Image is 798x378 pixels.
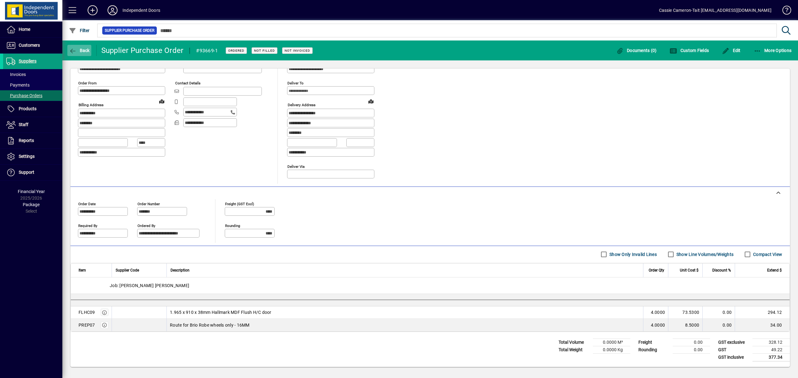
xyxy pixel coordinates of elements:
[722,48,741,53] span: Edit
[101,45,184,55] div: Supplier Purchase Order
[285,49,310,53] span: Not Invoiced
[635,338,673,346] td: Freight
[196,46,218,56] div: #93669-1
[3,38,62,53] a: Customers
[702,306,735,319] td: 0.00
[720,45,742,56] button: Edit
[79,322,95,328] div: PREP07
[78,201,96,206] mat-label: Order date
[668,319,702,331] td: 8.5000
[615,45,658,56] button: Documents (0)
[69,48,90,53] span: Back
[18,189,45,194] span: Financial Year
[752,45,793,56] button: More Options
[752,346,790,353] td: 49.22
[170,322,250,328] span: Route for Brio Robe wheels only - 16MM
[3,80,62,90] a: Payments
[673,338,710,346] td: 0.00
[668,45,710,56] button: Custom Fields
[752,251,782,258] label: Compact View
[79,267,86,274] span: Item
[171,267,190,274] span: Description
[19,170,34,175] span: Support
[715,338,752,346] td: GST exclusive
[616,48,657,53] span: Documents (0)
[712,267,731,274] span: Discount %
[123,5,160,15] div: Independent Doors
[19,122,28,127] span: Staff
[116,267,139,274] span: Supplier Code
[3,90,62,101] a: Purchase Orders
[78,81,97,85] mat-label: Order from
[67,25,91,36] button: Filter
[287,81,304,85] mat-label: Deliver To
[3,149,62,164] a: Settings
[668,306,702,319] td: 73.5300
[6,83,30,87] span: Payments
[19,154,35,159] span: Settings
[715,346,752,353] td: GST
[105,27,154,34] span: Supplier Purchase Order
[673,346,710,353] td: 0.00
[170,309,272,315] span: 1.965 x 910 x 38mm Hallmark MDF Flush H/C door
[680,267,699,274] span: Unit Cost $
[78,223,97,228] mat-label: Required by
[555,338,593,346] td: Total Volume
[3,133,62,149] a: Reports
[715,353,752,361] td: GST inclusive
[19,27,30,32] span: Home
[649,267,664,274] span: Order Qty
[754,48,792,53] span: More Options
[735,319,790,331] td: 34.00
[71,277,790,294] div: Job: [PERSON_NAME] [PERSON_NAME]
[62,45,97,56] app-page-header-button: Back
[735,306,790,319] td: 294.12
[608,251,657,258] label: Show Only Invalid Lines
[67,45,91,56] button: Back
[23,202,40,207] span: Package
[79,309,95,315] div: FLHC09
[6,72,26,77] span: Invoices
[19,138,34,143] span: Reports
[287,164,305,168] mat-label: Deliver via
[19,59,36,64] span: Suppliers
[670,48,709,53] span: Custom Fields
[19,106,36,111] span: Products
[767,267,782,274] span: Extend $
[254,49,275,53] span: Not Filled
[225,201,254,206] mat-label: Freight (GST excl)
[225,223,240,228] mat-label: Rounding
[593,346,630,353] td: 0.0000 Kg
[752,353,790,361] td: 377.34
[3,69,62,80] a: Invoices
[366,96,376,106] a: View on map
[137,223,155,228] mat-label: Ordered by
[675,251,733,258] label: Show Line Volumes/Weights
[643,306,668,319] td: 4.0000
[69,28,90,33] span: Filter
[6,93,42,98] span: Purchase Orders
[643,319,668,331] td: 4.0000
[83,5,103,16] button: Add
[3,101,62,117] a: Products
[752,338,790,346] td: 328.12
[3,117,62,133] a: Staff
[228,49,244,53] span: Ordered
[635,346,673,353] td: Rounding
[778,1,790,21] a: Knowledge Base
[19,43,40,48] span: Customers
[103,5,123,16] button: Profile
[157,96,167,106] a: View on map
[3,22,62,37] a: Home
[593,338,630,346] td: 0.0000 M³
[137,201,160,206] mat-label: Order number
[659,5,772,15] div: Cassie Cameron-Tait [EMAIL_ADDRESS][DOMAIN_NAME]
[702,319,735,331] td: 0.00
[3,165,62,180] a: Support
[555,346,593,353] td: Total Weight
